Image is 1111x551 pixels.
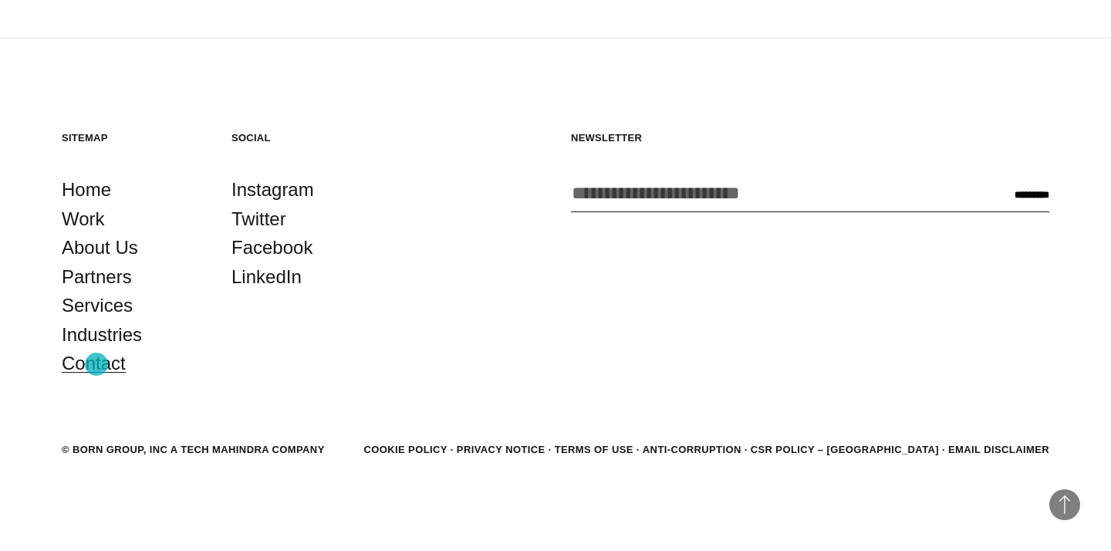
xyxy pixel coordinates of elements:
[555,444,633,455] a: Terms of Use
[62,442,325,458] div: © BORN GROUP, INC A Tech Mahindra Company
[62,205,105,234] a: Work
[62,349,126,378] a: Contact
[1049,489,1080,520] button: Back to Top
[457,444,545,455] a: Privacy Notice
[62,233,138,262] a: About Us
[643,444,741,455] a: Anti-Corruption
[231,205,286,234] a: Twitter
[363,444,447,455] a: Cookie Policy
[62,175,111,205] a: Home
[948,444,1049,455] a: Email Disclaimer
[231,131,370,144] h5: Social
[571,131,1049,144] h5: Newsletter
[62,262,132,292] a: Partners
[62,131,201,144] h5: Sitemap
[62,320,142,350] a: Industries
[751,444,939,455] a: CSR POLICY – [GEOGRAPHIC_DATA]
[231,262,302,292] a: LinkedIn
[231,175,314,205] a: Instagram
[231,233,312,262] a: Facebook
[62,291,133,320] a: Services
